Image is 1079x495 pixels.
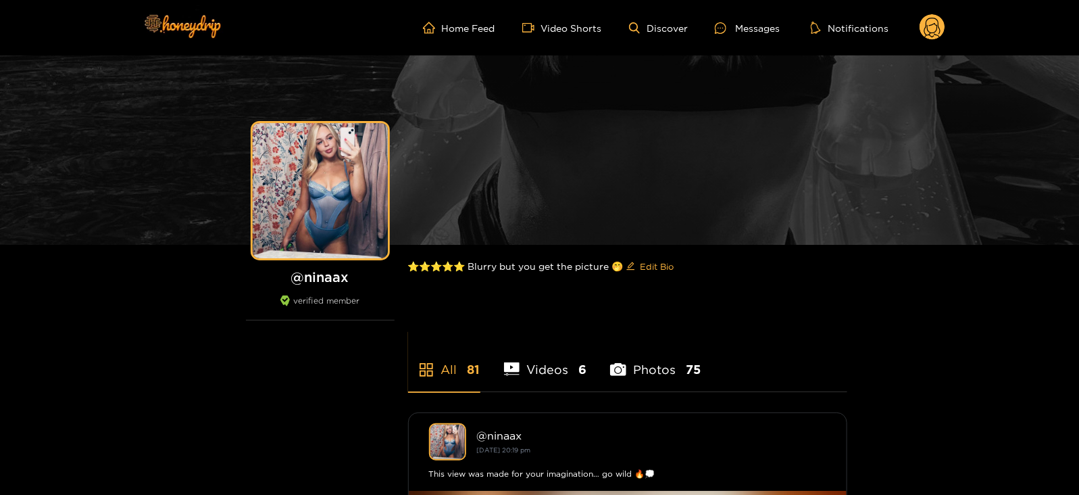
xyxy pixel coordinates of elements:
div: ⭐️⭐️⭐️⭐️⭐️ Blurry but you get the picture 🤭 [408,245,847,288]
a: Home Feed [423,22,495,34]
small: [DATE] 20:19 pm [477,446,531,454]
img: ninaax [429,423,466,461]
a: Video Shorts [522,22,602,34]
span: Edit Bio [641,260,674,273]
li: Photos [610,331,701,392]
div: verified member [246,296,395,321]
li: Videos [504,331,587,392]
span: home [423,22,442,34]
h1: @ ninaax [246,268,395,285]
span: video-camera [522,22,541,34]
div: This view was made for your imagination… go wild 🔥💭 [429,467,826,481]
li: All [408,331,480,392]
span: edit [626,262,635,272]
div: Messages [715,20,780,36]
button: Notifications [807,21,893,34]
button: editEdit Bio [624,256,677,277]
span: 6 [578,361,586,378]
a: Discover [629,22,688,34]
div: @ ninaax [477,429,826,442]
span: appstore [418,362,434,378]
span: 75 [686,361,701,378]
span: 81 [468,361,480,378]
